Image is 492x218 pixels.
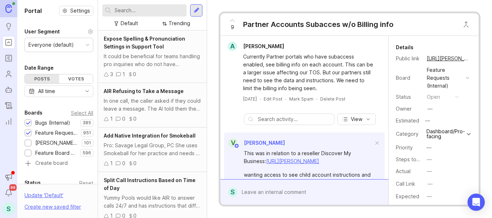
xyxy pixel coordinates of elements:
[82,120,91,126] p: 385
[320,96,345,102] div: Delete Post
[24,6,42,15] h1: Portal
[35,149,77,157] div: Feature Board Sandbox [DATE]
[38,87,55,95] div: All time
[289,96,313,102] button: Mark Spam
[5,4,12,13] img: Canny Home
[425,167,434,176] button: Actual
[24,191,63,203] div: Update ' Default '
[122,115,125,123] div: 0
[110,70,113,78] div: 3
[24,27,60,36] div: User Segment
[104,52,201,68] div: It could be beneficial for teams handling pro inquiries who do not have dashboard access to have ...
[260,96,261,102] div: ·
[228,138,238,148] div: V
[133,159,137,167] div: 0
[258,115,331,123] input: Search activity...
[244,140,285,146] span: [PERSON_NAME]
[285,96,286,102] div: ·
[79,181,93,185] div: Reset
[426,129,465,139] div: Dashboard/Pro-facing
[71,111,93,115] div: Select All
[2,68,15,80] a: Users
[425,54,471,63] a: [URL][PERSON_NAME]
[396,156,445,162] label: Steps to Reproduce
[425,155,434,164] button: Steps to Reproduce
[28,41,74,49] div: Everyone (default)
[244,149,373,165] div: This was in relation to a reseller Discover My Business:
[427,167,432,175] div: —
[104,36,185,50] span: Expose Spelling & Pronunciation Settings in Support Tool
[396,144,413,150] label: Priority
[104,142,201,157] div: Pro: Savage Legal Group, PC She uses Smokeball for her practice and needs to use Zapier to connec...
[122,70,125,78] div: 1
[337,113,376,125] button: View
[115,6,184,14] input: Search...
[25,74,59,83] div: Posts
[110,115,113,123] div: 1
[70,7,90,14] span: Settings
[396,93,421,101] div: Status
[84,140,91,146] p: 101
[459,17,473,32] button: Close button
[2,115,15,128] a: Reporting
[425,192,434,201] button: Expected
[427,66,463,90] div: Feature Requests (Internal)
[396,43,413,52] div: Details
[35,139,78,147] div: [PERSON_NAME] (Public)
[243,19,393,29] div: Partner Accounts Subacces w/o Billing info
[428,180,433,188] div: —
[396,181,415,187] label: Call Link
[427,93,440,101] div: open
[104,133,196,139] span: Add Native Integration for Smokeball
[396,130,421,138] div: Category
[98,83,207,127] a: AIR Refusing to Take a MessageIn one call, the caller asked if they could leave a message. The AI...
[423,116,432,125] div: —
[59,74,93,83] div: Votes
[2,99,15,112] a: Changelog
[59,6,93,16] button: Settings
[396,105,421,113] div: Owner
[104,88,184,94] span: AIR Refusing to Take a Message
[264,96,282,102] div: Edit Post
[396,55,421,62] div: Public link
[228,42,237,51] div: A
[244,171,373,203] div: wanting access to see child account instructions and calls; however are not the billing responsib...
[2,171,15,184] button: Announcements
[83,130,91,136] p: 951
[35,119,70,127] div: Bugs (Internal)
[24,161,93,167] a: Create board
[2,36,15,49] a: Portal
[35,129,77,137] div: Feature Requests (Internal)
[396,193,419,199] label: Expected
[122,159,125,167] div: 0
[228,187,237,197] div: S
[243,96,257,102] a: [DATE]
[82,150,91,156] p: 596
[24,108,43,117] div: Boards
[2,186,15,199] button: Notifications
[224,138,285,148] a: V[PERSON_NAME]
[396,168,411,174] label: Actual
[396,118,419,123] div: Estimated
[425,204,435,214] button: ProductboardID
[2,83,15,96] a: Autopilot
[169,19,190,27] div: Trending
[133,115,137,123] div: 0
[2,52,15,65] a: Roadmaps
[24,203,81,211] div: Create new saved filter
[2,202,15,215] button: S
[351,116,362,123] span: View
[425,179,435,189] button: Call Link
[104,194,201,210] div: Yummy Pools would like AIR to answer calls 24/7 and has instructions that differ from the day to ...
[121,19,138,27] div: Default
[316,96,317,102] div: ·
[2,20,15,33] a: Ideas
[24,64,54,72] div: Date Range
[98,31,207,83] a: Expose Spelling & Pronunciation Settings in Support ToolIt could be beneficial for teams handling...
[396,74,421,82] div: Board
[266,158,319,164] a: [URL][PERSON_NAME]
[243,53,374,92] div: Currently Partner portals who have subaccess enabled, see billing info on each account. This can ...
